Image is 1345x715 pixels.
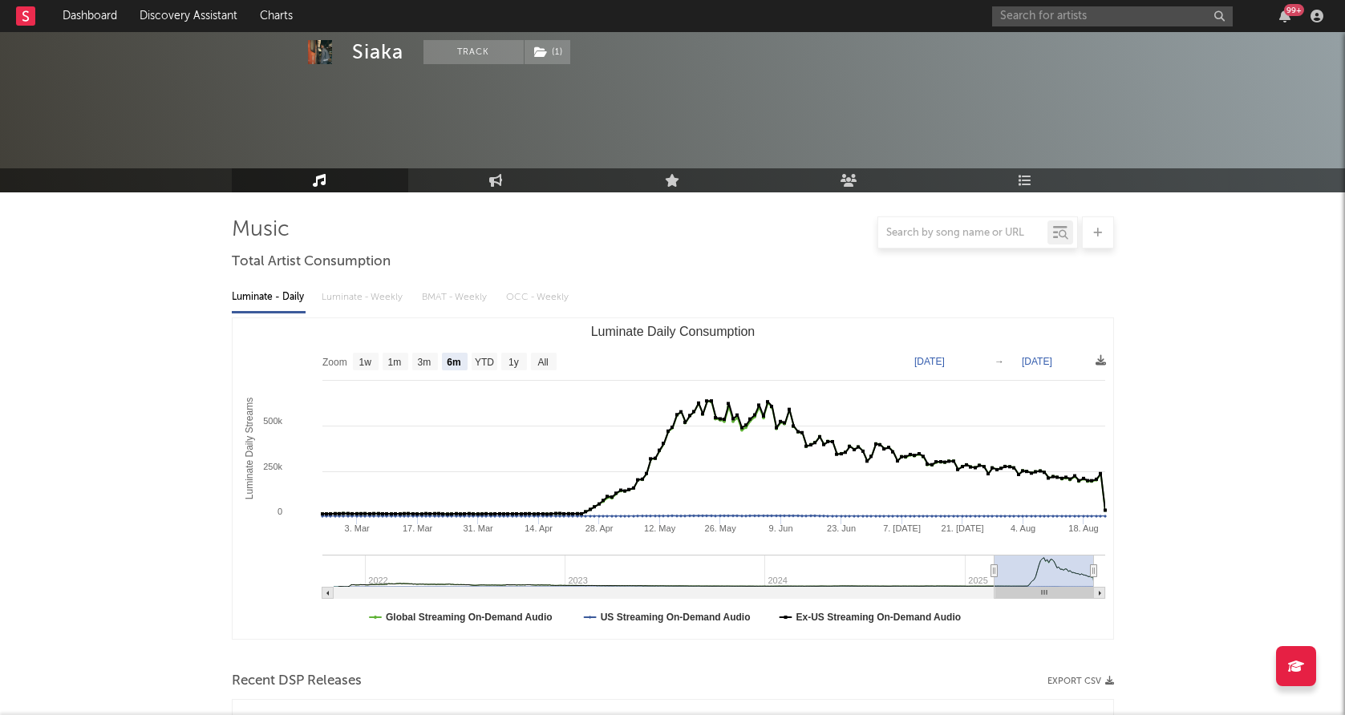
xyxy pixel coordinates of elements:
[423,40,524,64] button: Track
[590,325,755,338] text: Luminate Daily Consumption
[524,40,571,64] span: ( 1 )
[352,40,403,64] div: Siaka
[941,523,983,533] text: 21. [DATE]
[525,523,553,533] text: 14. Apr
[1284,4,1304,16] div: 99 +
[1068,523,1098,533] text: 18. Aug
[386,612,553,623] text: Global Streaming On-Demand Audio
[537,357,548,368] text: All
[387,357,401,368] text: 1m
[232,252,391,272] span: Total Artist Consumption
[263,416,282,426] text: 500k
[796,612,961,623] text: Ex-US Streaming On-Demand Audio
[914,356,945,367] text: [DATE]
[992,6,1233,26] input: Search for artists
[463,523,493,533] text: 31. Mar
[704,523,736,533] text: 26. May
[263,462,282,471] text: 250k
[644,523,676,533] text: 12. May
[525,40,570,64] button: (1)
[878,227,1047,240] input: Search by song name or URL
[600,612,750,623] text: US Streaming On-Demand Audio
[344,523,370,533] text: 3. Mar
[243,398,254,499] text: Luminate Daily Streams
[232,284,306,311] div: Luminate - Daily
[1010,523,1035,533] text: 4. Aug
[233,318,1113,639] svg: Luminate Daily Consumption
[232,672,362,691] span: Recent DSP Releases
[1022,356,1052,367] text: [DATE]
[883,523,921,533] text: 7. [DATE]
[508,357,519,368] text: 1y
[827,523,856,533] text: 23. Jun
[1047,677,1114,686] button: Export CSV
[277,507,282,516] text: 0
[322,357,347,368] text: Zoom
[585,523,613,533] text: 28. Apr
[447,357,460,368] text: 6m
[1279,10,1290,22] button: 99+
[474,357,493,368] text: YTD
[417,357,431,368] text: 3m
[995,356,1004,367] text: →
[768,523,792,533] text: 9. Jun
[359,357,371,368] text: 1w
[402,523,432,533] text: 17. Mar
